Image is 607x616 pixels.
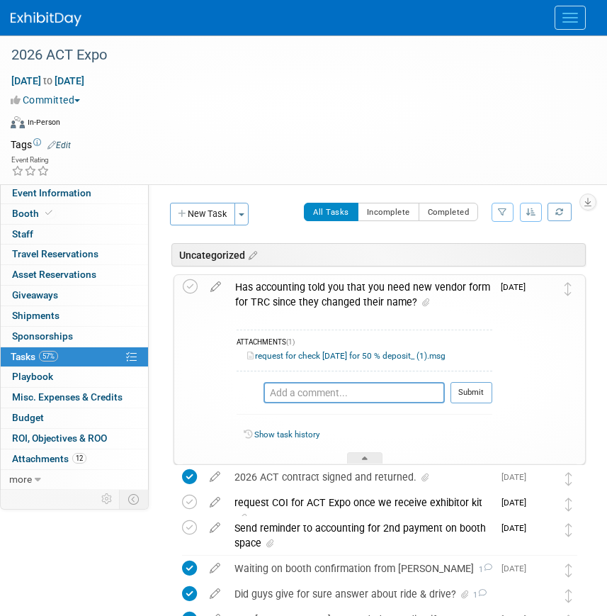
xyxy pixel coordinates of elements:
div: 2026 ACT Expo [6,43,579,68]
span: (1) [286,338,295,346]
span: Budget [12,412,44,423]
a: Edit [47,140,71,150]
span: Event Information [12,187,91,198]
a: Booth [1,204,148,224]
i: Move task [565,564,572,577]
button: Submit [450,382,492,403]
span: Giveaways [12,289,58,301]
a: request for check [DATE] for 50 % deposit_ (1).msg [247,351,446,361]
a: edit [203,562,227,575]
button: Committed [11,93,86,107]
a: Show task history [254,430,319,439]
div: Send reminder to accounting for 2nd payment on booth space [227,516,493,555]
i: Move task [565,282,572,296]
span: 1 [474,565,492,574]
span: [DATE] [501,564,533,573]
button: New Task [170,203,235,225]
span: [DATE] [DATE] [11,74,85,87]
a: Attachments12 [1,449,148,469]
span: [DATE] [501,472,533,482]
span: 1 [471,590,487,600]
a: edit [203,522,227,534]
span: 57% [39,351,58,362]
span: Misc. Expenses & Credits [12,391,123,403]
span: Travel Reservations [12,248,98,259]
a: Sponsorships [1,327,148,347]
td: Personalize Event Tab Strip [95,490,120,508]
img: Kay Reynolds [237,383,256,403]
a: ROI, Objectives & ROO [1,429,148,449]
i: Move task [565,472,572,486]
span: Attachments [12,453,86,464]
a: Budget [1,408,148,428]
td: Tags [11,138,71,152]
img: Matlyn Lowrey [533,495,552,513]
span: [DATE] [501,282,533,292]
a: Playbook [1,367,148,387]
i: Move task [565,589,572,603]
button: Completed [419,203,479,221]
a: Event Information [1,184,148,203]
img: Format-Inperson.png [11,116,25,128]
div: Has accounting told you that you need new vendor form for TRC since they changed their name? [228,275,492,314]
span: [DATE] [501,523,533,533]
img: Kay Reynolds [533,520,552,539]
img: Kay Reynolds [533,469,552,488]
div: ATTACHMENTS [237,337,492,349]
a: edit [203,471,227,483]
i: Booth reservation complete [45,209,52,217]
img: Matlyn Lowrey [533,586,552,605]
a: Misc. Expenses & Credits [1,388,148,408]
a: Tasks57% [1,347,148,367]
a: edit [203,281,228,293]
a: more [1,470,148,490]
div: Waiting on booth confirmation from [PERSON_NAME] [227,556,493,581]
span: 12 [72,453,86,464]
span: Sponsorships [12,330,73,342]
button: Menu [555,6,586,30]
a: Staff [1,225,148,245]
span: Shipments [12,310,59,321]
span: Playbook [12,371,53,382]
span: [DATE] [501,498,533,508]
a: Travel Reservations [1,245,148,264]
div: Event Format [11,114,589,135]
td: Toggle Event Tabs [120,490,149,508]
span: Tasks [11,351,58,362]
a: edit [203,496,227,509]
span: Staff [12,228,33,240]
button: All Tasks [304,203,358,221]
span: Asset Reservations [12,269,96,280]
div: In-Person [27,117,60,128]
i: Move task [565,523,572,537]
a: Asset Reservations [1,265,148,285]
a: Refresh [548,203,572,221]
div: Uncategorized [171,243,586,267]
a: Edit sections [245,247,257,262]
span: more [9,474,32,485]
a: edit [203,588,227,600]
span: to [41,75,55,86]
div: request COI for ACT Expo once we receive exhibitor kit [227,491,493,530]
span: ROI, Objectives & ROO [12,432,107,444]
div: Event Rating [11,157,50,164]
img: Kay Reynolds [533,279,551,298]
span: Booth [12,208,55,219]
img: ExhibitDay [11,12,81,26]
div: Did guys give for sure answer about ride & drive? [227,582,505,606]
i: Move task [565,498,572,511]
div: 2026 ACT contract signed and returned. [227,465,493,489]
img: Matlyn Lowrey [533,561,552,579]
a: Giveaways [1,286,148,306]
a: Shipments [1,306,148,326]
button: Incomplete [358,203,419,221]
